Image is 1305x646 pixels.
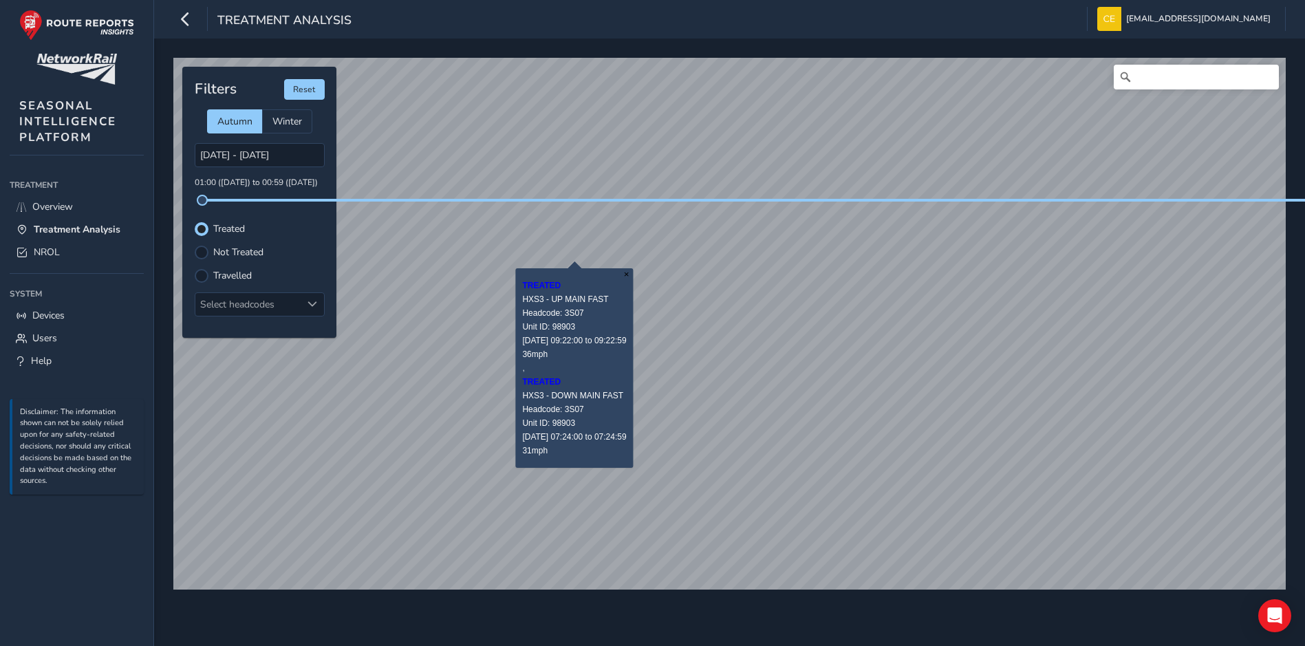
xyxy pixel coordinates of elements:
div: [DATE] 09:22:00 to 09:22:59 [522,334,626,347]
h4: Filters [195,80,237,98]
img: customer logo [36,54,117,85]
a: Users [10,327,144,349]
span: Autumn [217,115,252,128]
label: Treated [213,224,245,234]
div: Unit ID: 98903 [522,320,626,334]
span: Help [31,354,52,367]
span: SEASONAL INTELLIGENCE PLATFORM [19,98,116,145]
p: 01:00 ([DATE]) to 00:59 ([DATE]) [195,177,325,189]
div: Treatment [10,175,144,195]
div: TREATED [522,375,626,389]
div: Winter [262,109,312,133]
label: Not Treated [213,248,263,257]
div: Select headcodes [195,293,301,316]
span: Treatment Analysis [34,223,120,236]
div: Unit ID: 98903 [522,416,626,430]
a: NROL [10,241,144,263]
div: Autumn [207,109,262,133]
span: Winter [272,115,302,128]
div: HXS3 - DOWN MAIN FAST [522,389,626,402]
input: Search [1114,65,1279,89]
img: rr logo [19,10,134,41]
span: Overview [32,200,73,213]
span: Devices [32,309,65,322]
p: Disclaimer: The information shown can not be solely relied upon for any safety-related decisions,... [20,407,137,488]
div: Headcode: 3S07 [522,402,626,416]
canvas: Map [173,58,1286,600]
div: TREATED [522,279,626,292]
a: Treatment Analysis [10,218,144,241]
span: Users [32,332,57,345]
div: 36mph [522,347,626,361]
div: Open Intercom Messenger [1258,599,1291,632]
div: System [10,283,144,304]
label: Travelled [213,271,252,281]
a: Help [10,349,144,372]
button: [EMAIL_ADDRESS][DOMAIN_NAME] [1097,7,1275,31]
div: [DATE] 07:24:00 to 07:24:59 [522,430,626,444]
div: 31mph [522,444,626,457]
span: NROL [34,246,60,259]
span: [EMAIL_ADDRESS][DOMAIN_NAME] [1126,7,1271,31]
a: Overview [10,195,144,218]
span: Treatment Analysis [217,12,352,31]
button: Close popup [620,268,634,280]
img: diamond-layout [1097,7,1121,31]
div: , [522,279,626,457]
div: Headcode: 3S07 [522,306,626,320]
a: Devices [10,304,144,327]
div: HXS3 - UP MAIN FAST [522,292,626,306]
button: Reset [284,79,325,100]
